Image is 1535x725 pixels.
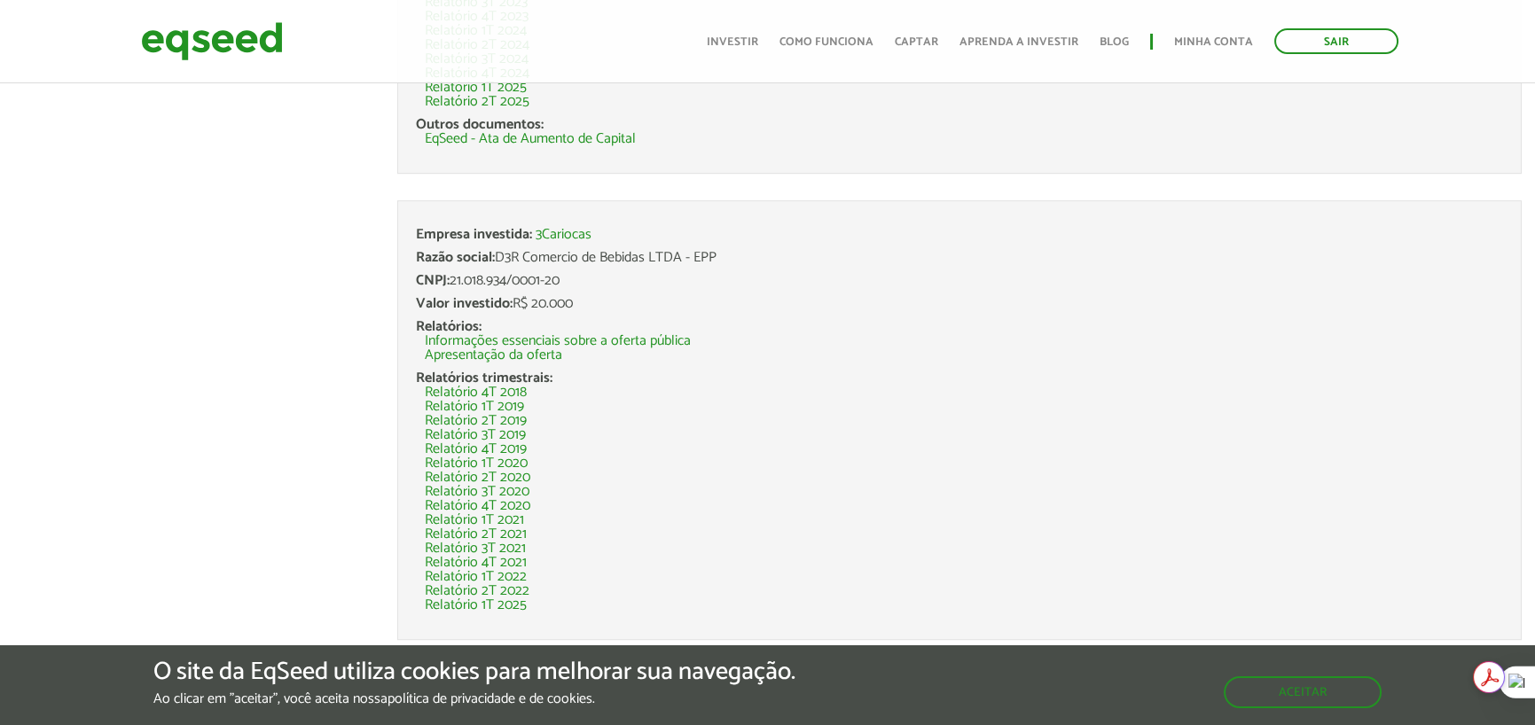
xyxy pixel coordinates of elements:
span: CNPJ: [416,269,450,292]
a: Relatório 3T 2021 [425,542,526,556]
a: Aprenda a investir [959,36,1078,48]
div: 21.018.934/0001-20 [416,274,1503,288]
a: Relatório 1T 2021 [425,513,524,527]
a: 3Cariocas [536,228,591,242]
a: EqSeed - Ata de Aumento de Capital [425,132,636,146]
span: Outros documentos: [416,113,544,136]
a: Blog [1100,36,1129,48]
a: Relatório 1T 2025 [425,81,527,95]
img: EqSeed [141,18,283,65]
a: Relatório 1T 2025 [425,598,527,612]
a: Sair [1274,28,1398,54]
a: Relatório 3T 2019 [425,428,526,442]
div: R$ 20.000 [416,297,1503,311]
button: Aceitar [1224,676,1382,708]
a: Minha conta [1174,36,1253,48]
span: Relatórios: [416,315,482,339]
a: Informações essenciais sobre a oferta pública [425,334,691,348]
a: Relatório 4T 2021 [425,556,527,570]
a: Relatório 2T 2019 [425,414,527,428]
a: Investir [707,36,758,48]
span: Razão social: [416,246,495,269]
a: Relatório 4T 2019 [425,442,527,456]
a: Relatório 2T 2025 [425,95,529,109]
a: Relatório 4T 2020 [425,499,530,513]
a: política de privacidade e de cookies [388,692,592,706]
div: D3R Comercio de Bebidas LTDA - EPP [416,251,1503,265]
span: Empresa investida: [416,222,532,246]
a: Relatório 2T 2022 [425,584,529,598]
h5: O site da EqSeed utiliza cookies para melhorar sua navegação. [153,659,795,686]
a: Relatório 1T 2019 [425,400,524,414]
a: Relatório 2T 2021 [425,527,527,542]
a: Captar [895,36,938,48]
p: Ao clicar em "aceitar", você aceita nossa . [153,690,795,707]
span: Relatórios trimestrais: [416,366,552,390]
a: Apresentação da oferta [425,348,562,362]
a: Relatório 1T 2022 [425,570,527,584]
a: Relatório 1T 2020 [425,456,528,471]
a: Relatório 3T 2020 [425,485,529,499]
a: Relatório 4T 2018 [425,386,527,400]
a: Relatório 2T 2020 [425,471,530,485]
span: Valor investido: [416,292,513,316]
a: Como funciona [779,36,873,48]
